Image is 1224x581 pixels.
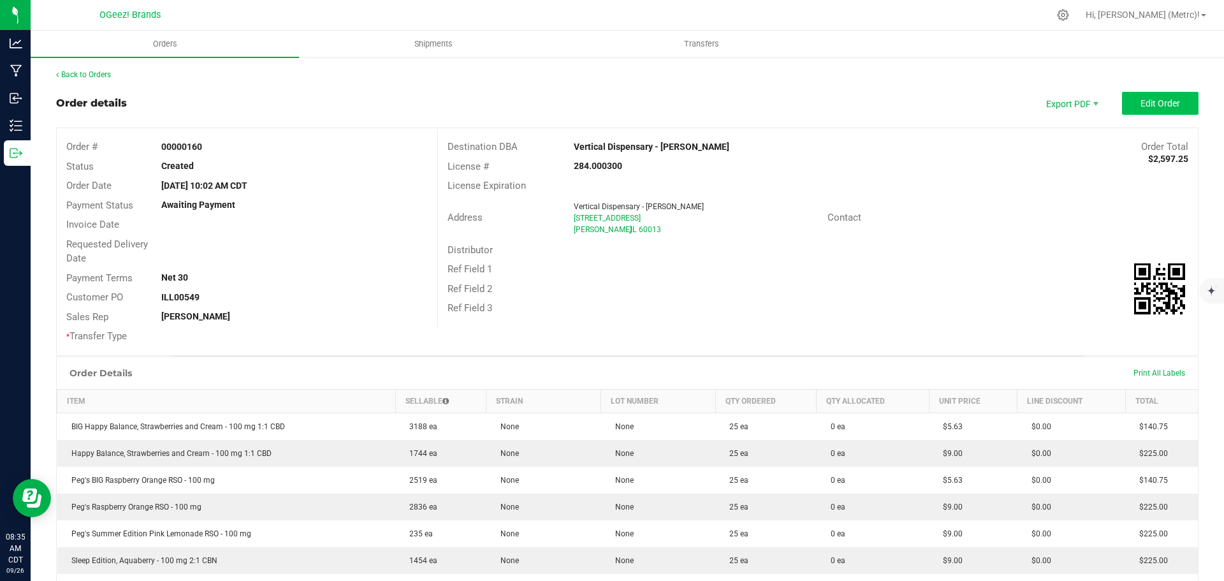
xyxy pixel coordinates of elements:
[574,202,704,211] span: Vertical Dispensary - [PERSON_NAME]
[65,529,251,538] span: Peg's Summer Edition Pink Lemonade RSO - 100 mg
[936,529,963,538] span: $9.00
[299,31,567,57] a: Shipments
[65,556,217,565] span: Sleep Edition, Aquaberry - 100 mg 2:1 CBN
[66,239,148,265] span: Requested Delivery Date
[403,449,437,458] span: 1744 ea
[66,141,98,152] span: Order #
[574,142,729,152] strong: Vertical Dispensary - [PERSON_NAME]
[448,302,492,314] span: Ref Field 3
[65,476,215,485] span: Peg's BIG Raspberry Orange RSO - 100 mg
[403,529,433,538] span: 235 ea
[824,476,845,485] span: 0 ea
[601,389,716,413] th: Lot Number
[1055,9,1071,21] div: Manage settings
[1033,92,1109,115] li: Export PDF
[448,244,493,256] span: Distributor
[6,566,25,575] p: 09/26
[1025,449,1051,458] span: $0.00
[723,476,748,485] span: 25 ea
[824,503,845,511] span: 0 ea
[448,180,526,191] span: License Expiration
[827,212,861,223] span: Contact
[723,449,748,458] span: 25 ea
[609,422,634,431] span: None
[65,503,201,511] span: Peg's Raspberry Orange RSO - 100 mg
[824,529,845,538] span: 0 ea
[494,556,519,565] span: None
[1125,389,1198,413] th: Total
[1025,476,1051,485] span: $0.00
[448,161,489,172] span: License #
[824,449,845,458] span: 0 ea
[66,272,133,284] span: Payment Terms
[66,291,123,303] span: Customer PO
[1140,98,1180,108] span: Edit Order
[574,161,622,171] strong: 284.000300
[1141,141,1188,152] span: Order Total
[403,476,437,485] span: 2519 ea
[723,529,748,538] span: 25 ea
[1025,529,1051,538] span: $0.00
[10,37,22,50] inline-svg: Analytics
[936,422,963,431] span: $5.63
[136,38,194,50] span: Orders
[57,389,396,413] th: Item
[66,180,112,191] span: Order Date
[494,422,519,431] span: None
[1133,476,1168,485] span: $140.75
[1148,154,1188,164] strong: $2,597.25
[13,479,51,517] iframe: Resource center
[403,556,437,565] span: 1454 ea
[56,70,111,79] a: Back to Orders
[630,225,636,234] span: IL
[66,330,127,342] span: Transfer Type
[397,38,470,50] span: Shipments
[609,449,634,458] span: None
[824,556,845,565] span: 0 ea
[494,476,519,485] span: None
[66,200,133,211] span: Payment Status
[1133,449,1168,458] span: $225.00
[494,529,519,538] span: None
[929,389,1017,413] th: Unit Price
[1133,503,1168,511] span: $225.00
[161,272,188,283] strong: Net 30
[609,556,634,565] span: None
[161,311,230,321] strong: [PERSON_NAME]
[161,142,202,152] strong: 00000160
[1017,389,1126,413] th: Line Discount
[936,556,963,565] span: $9.00
[66,219,119,230] span: Invoice Date
[10,147,22,159] inline-svg: Outbound
[56,96,127,111] div: Order details
[609,476,634,485] span: None
[448,212,483,223] span: Address
[723,503,748,511] span: 25 ea
[31,31,299,57] a: Orders
[1134,263,1185,314] qrcode: 00000160
[65,449,272,458] span: Happy Balance, Strawberries and Cream - 100 mg 1:1 CBD
[494,503,519,511] span: None
[448,283,492,295] span: Ref Field 2
[723,556,748,565] span: 25 ea
[1133,556,1168,565] span: $225.00
[1025,503,1051,511] span: $0.00
[448,141,518,152] span: Destination DBA
[1025,422,1051,431] span: $0.00
[1134,263,1185,314] img: Scan me!
[1133,369,1185,378] span: Print All Labels
[66,161,94,172] span: Status
[574,225,632,234] span: [PERSON_NAME]
[629,225,630,234] span: ,
[66,311,108,323] span: Sales Rep
[715,389,816,413] th: Qty Ordered
[448,263,492,275] span: Ref Field 1
[817,389,929,413] th: Qty Allocated
[65,422,285,431] span: BIG Happy Balance, Strawberries and Cream - 100 mg 1:1 CBD
[1133,422,1168,431] span: $140.75
[161,180,247,191] strong: [DATE] 10:02 AM CDT
[395,389,486,413] th: Sellable
[667,38,736,50] span: Transfers
[567,31,836,57] a: Transfers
